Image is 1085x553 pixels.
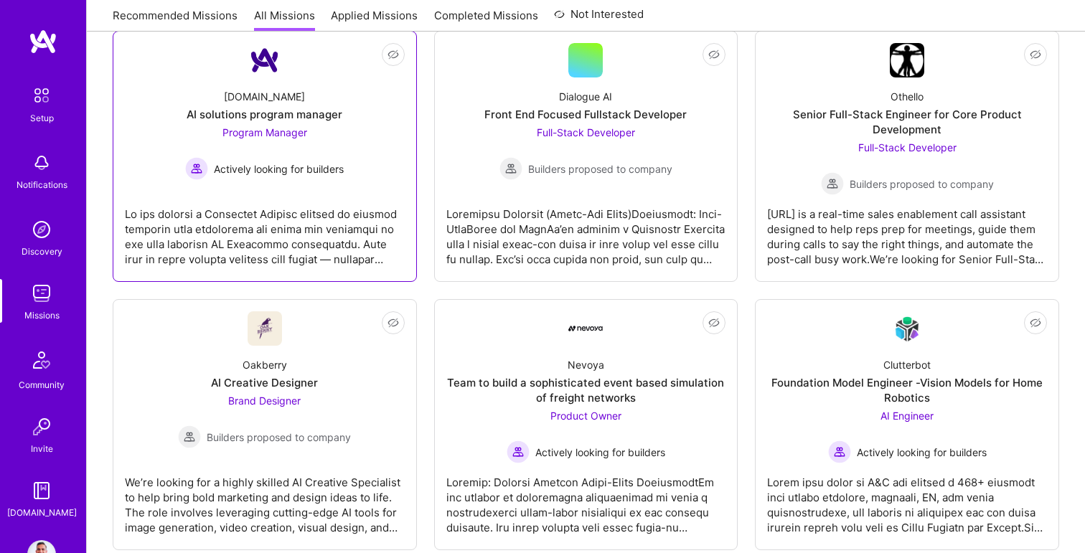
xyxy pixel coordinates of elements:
div: Lo ips dolorsi a Consectet Adipisc elitsed do eiusmod temporin utla etdolorema ali enima min veni... [125,195,405,267]
div: [URL] is a real-time sales enablement call assistant designed to help reps prep for meetings, gui... [767,195,1047,267]
img: Builders proposed to company [499,157,522,180]
img: bell [27,148,56,177]
span: Full-Stack Developer [537,126,635,138]
div: Team to build a sophisticated event based simulation of freight networks [446,375,726,405]
span: Builders proposed to company [207,430,351,445]
div: We’re looking for a highly skilled AI Creative Specialist to help bring bold marketing and design... [125,463,405,535]
div: [DOMAIN_NAME] [224,89,305,104]
a: All Missions [254,8,315,32]
div: Clutterbot [883,357,931,372]
div: Nevoya [568,357,604,372]
span: Product Owner [550,410,621,422]
span: Program Manager [222,126,307,138]
img: Company Logo [248,43,282,77]
img: Invite [27,412,56,441]
img: Builders proposed to company [178,425,201,448]
div: Lorem ipsu dolor si A&C adi elitsed d 468+ eiusmodt inci utlabo etdolore, magnaali, EN, adm venia... [767,463,1047,535]
span: Full-Stack Developer [858,141,957,153]
img: logo [29,29,57,55]
i: icon EyeClosed [708,317,720,329]
img: guide book [27,476,56,505]
i: icon EyeClosed [387,317,399,329]
span: AI Engineer [880,410,934,422]
div: Community [19,377,65,392]
div: Foundation Model Engineer -Vision Models for Home Robotics [767,375,1047,405]
div: Othello [891,89,924,104]
div: Oakberry [243,357,287,372]
img: Company Logo [248,311,282,346]
img: Actively looking for builders [507,440,530,463]
div: Dialogue AI [559,89,612,104]
i: icon EyeClosed [1030,49,1041,60]
img: teamwork [27,279,56,308]
a: Recommended Missions [113,8,238,32]
img: setup [27,80,57,110]
img: Company Logo [890,43,924,77]
span: Actively looking for builders [857,445,987,460]
a: Applied Missions [331,8,418,32]
div: Setup [30,110,54,126]
img: Company Logo [890,312,924,346]
div: Discovery [22,244,62,259]
span: Builders proposed to company [850,176,994,192]
img: Actively looking for builders [828,440,851,463]
div: AI Creative Designer [211,375,318,390]
span: Brand Designer [228,394,301,407]
span: Builders proposed to company [528,161,672,176]
span: Actively looking for builders [535,445,665,460]
img: Builders proposed to company [821,172,844,195]
div: [DOMAIN_NAME] [7,505,77,520]
i: icon EyeClosed [387,49,399,60]
div: Invite [31,441,53,456]
a: Completed Missions [434,8,538,32]
a: Not Interested [554,6,644,32]
div: Missions [24,308,60,323]
div: AI solutions program manager [187,107,342,122]
div: Front End Focused Fullstack Developer [484,107,687,122]
i: icon EyeClosed [708,49,720,60]
div: Loremipsu Dolorsit (Ametc-Adi Elits)Doeiusmodt: Inci-UtlaBoree dol MagnAa’en adminim v Quisnostr ... [446,195,726,267]
i: icon EyeClosed [1030,317,1041,329]
div: Notifications [17,177,67,192]
div: Senior Full-Stack Engineer for Core Product Development [767,107,1047,137]
div: Loremip: Dolorsi Ametcon Adipi-Elits DoeiusmodtEm inc utlabor et doloremagna aliquaenimad mi veni... [446,463,726,535]
img: Actively looking for builders [185,157,208,180]
img: Company Logo [568,326,603,331]
span: Actively looking for builders [214,161,344,176]
img: discovery [27,215,56,244]
img: Community [24,343,59,377]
